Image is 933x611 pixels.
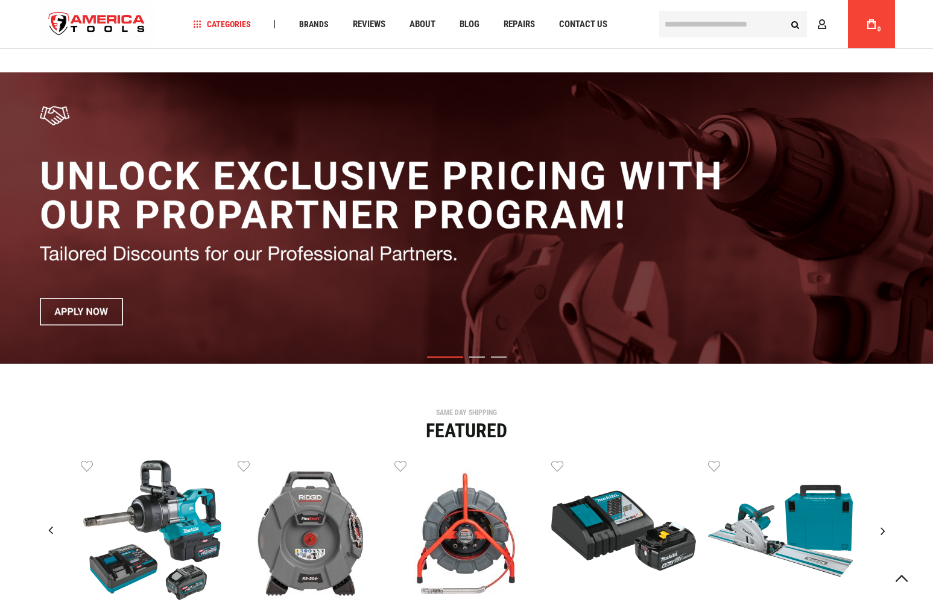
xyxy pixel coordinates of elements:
[39,2,156,47] img: America Tools
[294,16,334,33] a: Brands
[498,16,540,33] a: Repairs
[868,516,898,546] div: Next slide
[394,458,539,606] a: RIDGID 76883 SEESNAKE® MINI PRO
[404,16,441,33] a: About
[81,458,226,603] img: Makita GWT10T 40V max XGT® Brushless Cordless 4‑Sp. High‑Torque 1" Sq. Drive D‑Handle Extended An...
[347,16,391,33] a: Reviews
[551,458,696,606] a: MAKITA BL1840BDC1 18V LXT® LITHIUM-ION BATTERY AND CHARGER STARTER PACK, BL1840B, DC18RC (4.0AH)
[504,20,535,29] span: Repairs
[559,20,607,29] span: Contact Us
[36,516,66,546] div: Previous slide
[36,421,898,440] div: Featured
[238,458,382,606] a: RIDGID 76198 FLEXSHAFT™, K9-204+ FOR 2-4
[193,20,251,28] span: Categories
[454,16,485,33] a: Blog
[708,458,853,603] img: MAKITA SP6000J1 6-1/2" PLUNGE CIRCULAR SAW, 55" GUIDE RAIL, 12 AMP, ELECTRIC BRAKE, CASE
[878,26,881,33] span: 0
[299,20,329,28] span: Brands
[188,16,256,33] a: Categories
[784,13,807,36] button: Search
[394,458,539,603] img: RIDGID 76883 SEESNAKE® MINI PRO
[460,20,479,29] span: Blog
[554,16,613,33] a: Contact Us
[708,458,853,606] a: MAKITA SP6000J1 6-1/2" PLUNGE CIRCULAR SAW, 55" GUIDE RAIL, 12 AMP, ELECTRIC BRAKE, CASE
[410,20,435,29] span: About
[551,458,696,603] img: MAKITA BL1840BDC1 18V LXT® LITHIUM-ION BATTERY AND CHARGER STARTER PACK, BL1840B, DC18RC (4.0AH)
[81,458,226,606] a: Makita GWT10T 40V max XGT® Brushless Cordless 4‑Sp. High‑Torque 1" Sq. Drive D‑Handle Extended An...
[39,2,156,47] a: store logo
[238,458,382,603] img: RIDGID 76198 FLEXSHAFT™, K9-204+ FOR 2-4
[353,20,385,29] span: Reviews
[36,409,898,416] div: SAME DAY SHIPPING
